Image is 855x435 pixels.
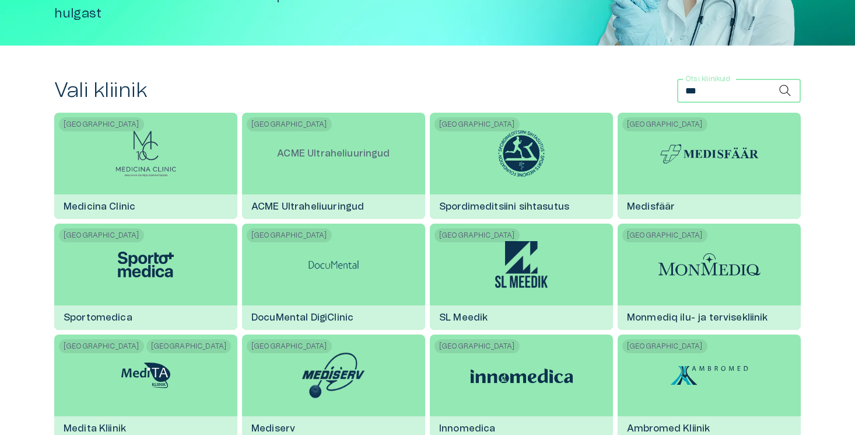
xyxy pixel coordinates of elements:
[247,228,332,242] span: [GEOGRAPHIC_DATA]
[59,228,144,242] span: [GEOGRAPHIC_DATA]
[242,191,373,222] h6: ACME Ultraheliuuringud
[430,302,497,333] h6: SL Meedik
[54,224,237,330] a: [GEOGRAPHIC_DATA]Sportomedica logoSportomedica
[115,130,177,177] img: Medicina Clinic logo
[498,130,545,177] img: Spordimeditsiini sihtasutus logo
[247,339,332,353] span: [GEOGRAPHIC_DATA]
[434,228,520,242] span: [GEOGRAPHIC_DATA]
[665,358,753,393] img: Ambromed Kliinik logo
[658,253,761,276] img: Monmediq ilu- ja tervisekliinik logo
[242,224,425,330] a: [GEOGRAPHIC_DATA] DocuMental DigiClinic logoDocuMental DigiClinic
[59,339,144,353] span: [GEOGRAPHIC_DATA]
[268,137,399,170] p: ACME Ultraheliuuringud
[146,339,232,353] span: [GEOGRAPHIC_DATA]
[54,113,237,219] a: [GEOGRAPHIC_DATA]Medicina Clinic logoMedicina Clinic
[304,241,363,288] img: DocuMental DigiClinic logo
[430,113,613,219] a: [GEOGRAPHIC_DATA]Spordimeditsiini sihtasutus logoSpordimeditsiini sihtasutus
[242,302,363,333] h6: DocuMental DigiClinic
[299,352,368,399] img: Mediserv logo
[434,339,520,353] span: [GEOGRAPHIC_DATA]
[242,113,425,219] a: [GEOGRAPHIC_DATA]ACME UltraheliuuringudACME Ultraheliuuringud
[618,302,777,333] h6: Monmediq ilu- ja tervisekliinik
[495,241,548,288] img: SL Meedik logo
[247,117,332,131] span: [GEOGRAPHIC_DATA]
[471,368,573,383] img: Innomedica logo
[430,191,579,222] h6: Spordimeditsiini sihtasutus
[54,302,142,333] h6: Sportomedica
[618,113,801,219] a: [GEOGRAPHIC_DATA]Medisfäär logoMedisfäär
[102,247,190,282] img: Sportomedica logo
[434,117,520,131] span: [GEOGRAPHIC_DATA]
[685,74,730,84] label: Otsi kliinikuid
[430,224,613,330] a: [GEOGRAPHIC_DATA]SL Meedik logoSL Meedik
[54,78,147,103] h2: Vali kliinik
[622,117,707,131] span: [GEOGRAPHIC_DATA]
[54,191,145,222] h6: Medicina Clinic
[59,117,144,131] span: [GEOGRAPHIC_DATA]
[658,142,761,165] img: Medisfäär logo
[102,358,190,393] img: Medita Kliinik logo
[618,224,801,330] a: [GEOGRAPHIC_DATA]Monmediq ilu- ja tervisekliinik logoMonmediq ilu- ja tervisekliinik
[618,191,684,222] h6: Medisfäär
[622,339,707,353] span: [GEOGRAPHIC_DATA]
[622,228,707,242] span: [GEOGRAPHIC_DATA]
